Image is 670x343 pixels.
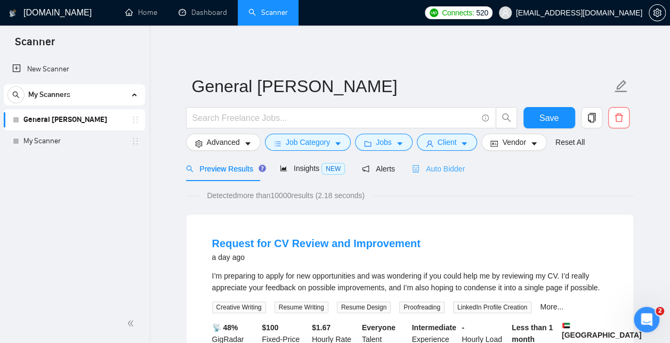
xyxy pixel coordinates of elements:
button: search [7,86,25,103]
span: Auto Bidder [412,165,465,173]
span: Insights [280,164,345,173]
a: Request for CV Review and Improvement [212,238,421,249]
a: dashboardDashboard [179,8,227,17]
span: Jobs [376,136,392,148]
span: caret-down [530,140,538,148]
span: caret-down [396,140,403,148]
button: setting [649,4,666,21]
span: LinkedIn Profile Creation [453,301,531,313]
button: copy [581,107,602,128]
span: Resume Design [337,301,391,313]
span: folder [364,140,372,148]
button: delete [608,107,629,128]
button: idcardVendorcaret-down [481,134,546,151]
div: I’m preparing to apply for new opportunities and was wondering if you could help me by reviewing ... [212,270,608,293]
span: user [502,9,509,17]
a: General [PERSON_NAME] [23,109,125,130]
span: Alerts [362,165,395,173]
span: user [426,140,433,148]
span: area-chart [280,165,287,172]
span: Advanced [207,136,240,148]
span: Connects: [442,7,474,19]
span: Save [539,111,559,125]
a: More... [540,303,563,311]
span: copy [582,113,602,123]
a: My Scanner [23,130,125,152]
span: caret-down [334,140,342,148]
span: Preview Results [186,165,263,173]
b: $ 100 [262,323,278,332]
span: notification [362,165,369,173]
b: [GEOGRAPHIC_DATA] [562,322,642,339]
span: 520 [476,7,488,19]
span: Scanner [6,34,63,56]
span: caret-down [461,140,468,148]
input: Scanner name... [192,73,612,100]
div: a day ago [212,251,421,264]
button: search [496,107,517,128]
button: barsJob Categorycaret-down [265,134,351,151]
b: $ 1.67 [312,323,330,332]
a: Reset All [555,136,585,148]
a: searchScanner [248,8,288,17]
span: double-left [127,318,138,329]
span: search [186,165,193,173]
a: New Scanner [12,59,136,80]
button: userClientcaret-down [417,134,478,151]
button: settingAdvancedcaret-down [186,134,261,151]
span: Resume Writing [275,301,328,313]
span: idcard [490,140,498,148]
span: robot [412,165,419,173]
b: - [462,323,464,332]
iframe: Intercom live chat [634,307,659,332]
span: holder [131,116,140,124]
a: setting [649,9,666,17]
span: holder [131,137,140,145]
span: NEW [321,163,345,175]
span: Creative Writing [212,301,266,313]
span: edit [614,79,628,93]
li: New Scanner [4,59,145,80]
b: 📡 48% [212,323,238,332]
span: delete [609,113,629,123]
span: My Scanners [28,84,70,105]
button: Save [523,107,575,128]
img: upwork-logo.png [430,9,438,17]
span: setting [649,9,665,17]
span: Job Category [286,136,330,148]
li: My Scanners [4,84,145,152]
a: homeHome [125,8,157,17]
img: logo [9,5,17,22]
span: info-circle [482,115,489,121]
span: Client [438,136,457,148]
span: bars [274,140,281,148]
b: Intermediate [412,323,456,332]
b: Everyone [362,323,395,332]
span: 2 [656,307,664,315]
span: setting [195,140,203,148]
img: 🇦🇪 [562,322,570,329]
span: caret-down [244,140,252,148]
div: Tooltip anchor [257,164,267,173]
span: Detected more than 10000 results (2.18 seconds) [199,190,372,201]
span: Proofreading [399,301,445,313]
span: search [8,91,24,99]
span: Vendor [502,136,526,148]
span: search [496,113,516,123]
input: Search Freelance Jobs... [192,111,477,125]
button: folderJobscaret-down [355,134,413,151]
